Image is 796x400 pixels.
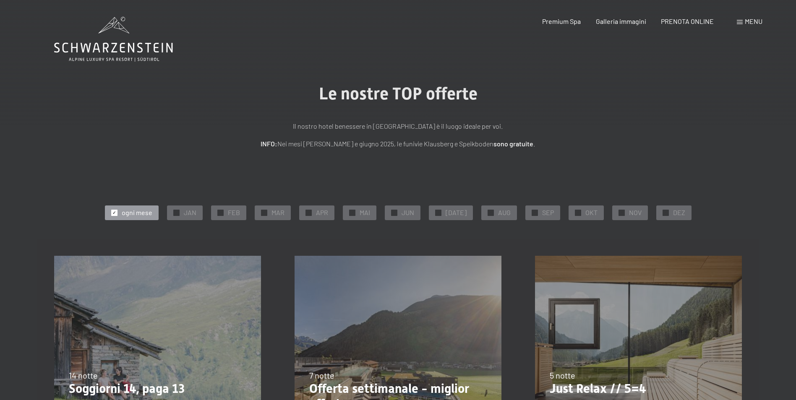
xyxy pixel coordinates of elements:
[219,210,222,216] span: ✓
[629,208,642,217] span: NOV
[585,208,598,217] span: OKT
[188,121,608,132] p: Il nostro hotel benessere in [GEOGRAPHIC_DATA] è il luogo ideale per voi.
[175,210,178,216] span: ✓
[122,208,152,217] span: ogni mese
[112,210,116,216] span: ✓
[489,210,492,216] span: ✓
[316,208,328,217] span: APR
[350,210,354,216] span: ✓
[493,140,533,148] strong: sono gratuite
[319,84,478,104] span: Le nostre TOP offerte
[533,210,536,216] span: ✓
[673,208,685,217] span: DEZ
[550,381,727,396] p: Just Relax // 5=4
[184,208,196,217] span: JAN
[596,17,646,25] a: Galleria immagini
[307,210,310,216] span: ✓
[228,208,240,217] span: FEB
[262,210,266,216] span: ✓
[309,370,334,380] span: 7 notte
[261,140,277,148] strong: INFO:
[576,210,579,216] span: ✓
[436,210,440,216] span: ✓
[392,210,396,216] span: ✓
[360,208,370,217] span: MAI
[188,138,608,149] p: Nei mesi [PERSON_NAME] e giugno 2025, le funivie Klausberg e Speikboden .
[446,208,467,217] span: [DATE]
[402,208,414,217] span: JUN
[542,208,554,217] span: SEP
[271,208,284,217] span: MAR
[69,370,98,380] span: 14 notte
[69,381,246,396] p: Soggiorni 14, paga 13
[498,208,511,217] span: AUG
[745,17,762,25] span: Menu
[550,370,575,380] span: 5 notte
[542,17,581,25] a: Premium Spa
[664,210,667,216] span: ✓
[620,210,623,216] span: ✓
[661,17,714,25] a: PRENOTA ONLINE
